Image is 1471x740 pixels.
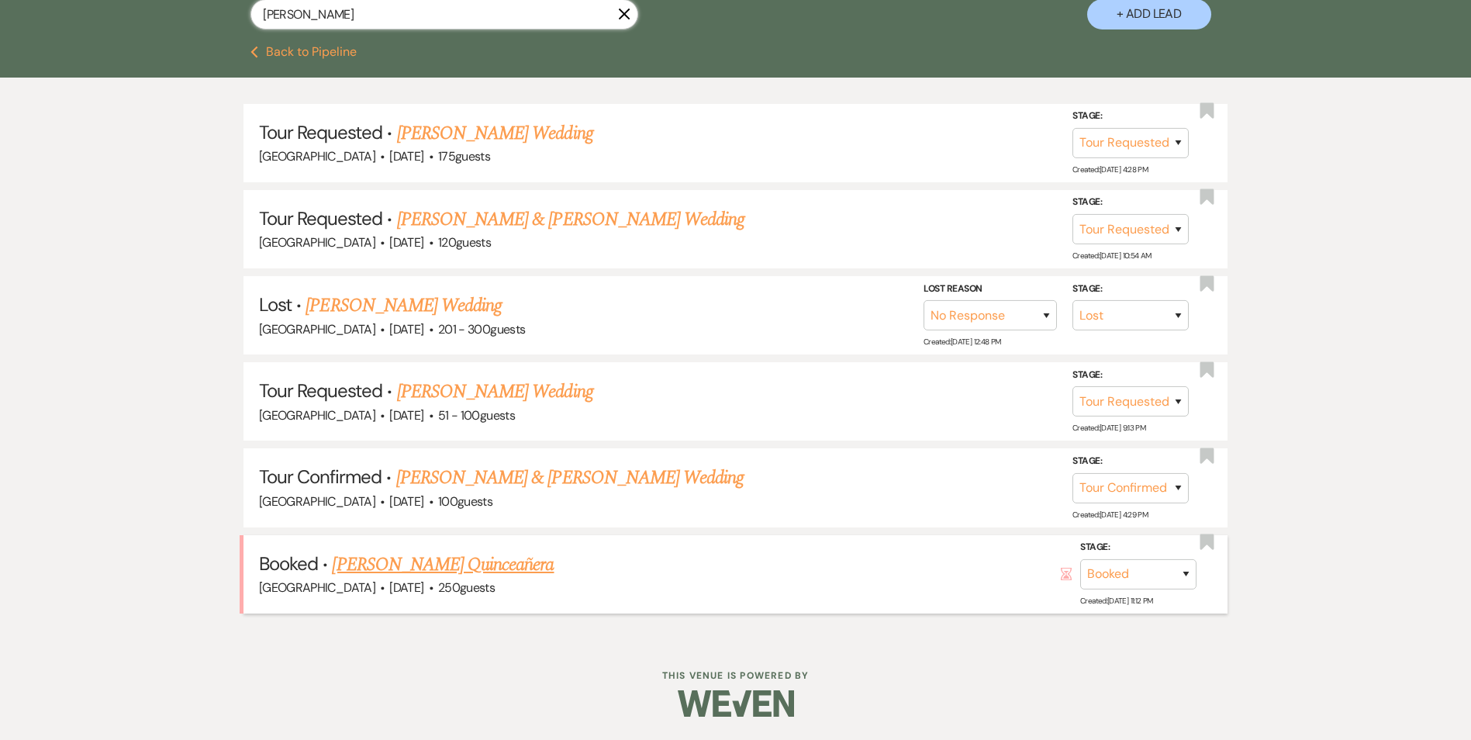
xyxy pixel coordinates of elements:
span: [DATE] [389,407,423,424]
span: 51 - 100 guests [438,407,515,424]
span: Created: [DATE] 10:54 AM [1072,251,1151,261]
span: Tour Requested [259,206,383,230]
label: Stage: [1072,281,1189,298]
span: 120 guests [438,234,491,251]
span: [GEOGRAPHIC_DATA] [259,234,375,251]
span: 100 guests [438,493,492,510]
a: [PERSON_NAME] Wedding [306,292,502,320]
a: [PERSON_NAME] Wedding [397,119,593,147]
span: Tour Confirmed [259,465,382,489]
span: [DATE] [389,579,423,596]
label: Stage: [1080,539,1196,556]
span: [GEOGRAPHIC_DATA] [259,579,375,596]
label: Stage: [1072,453,1189,470]
span: 175 guests [438,148,490,164]
label: Stage: [1072,108,1189,125]
span: [DATE] [389,234,423,251]
span: Tour Requested [259,120,383,144]
a: [PERSON_NAME] Quinceañera [332,551,554,579]
span: [GEOGRAPHIC_DATA] [259,321,375,337]
span: Created: [DATE] 4:28 PM [1072,164,1148,175]
span: Created: [DATE] 4:29 PM [1072,510,1148,520]
span: [GEOGRAPHIC_DATA] [259,407,375,424]
span: [DATE] [389,321,423,337]
span: Created: [DATE] 12:48 PM [924,337,1000,347]
span: Lost [259,292,292,316]
span: [DATE] [389,493,423,510]
span: 201 - 300 guests [438,321,525,337]
span: 250 guests [438,579,495,596]
span: [DATE] [389,148,423,164]
span: [GEOGRAPHIC_DATA] [259,148,375,164]
span: Created: [DATE] 11:12 PM [1080,596,1152,606]
button: Back to Pipeline [250,46,357,58]
span: Booked [259,552,318,576]
img: Weven Logo [678,676,794,731]
span: Tour Requested [259,379,383,403]
a: [PERSON_NAME] & [PERSON_NAME] Wedding [396,464,744,492]
span: Created: [DATE] 9:13 PM [1072,423,1145,433]
a: [PERSON_NAME] & [PERSON_NAME] Wedding [397,206,744,233]
label: Stage: [1072,367,1189,384]
label: Stage: [1072,194,1189,211]
label: Lost Reason [924,281,1057,298]
a: [PERSON_NAME] Wedding [397,378,593,406]
span: [GEOGRAPHIC_DATA] [259,493,375,510]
